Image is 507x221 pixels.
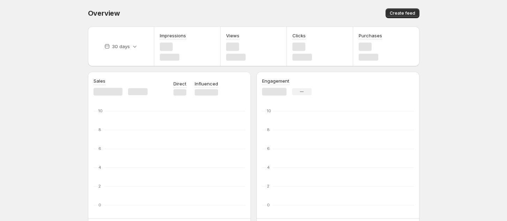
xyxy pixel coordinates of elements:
[173,80,186,87] p: Direct
[226,32,239,39] h3: Views
[94,77,105,84] h3: Sales
[267,184,269,189] text: 2
[160,32,186,39] h3: Impressions
[386,8,419,18] button: Create feed
[292,32,306,39] h3: Clicks
[88,9,120,17] span: Overview
[98,127,101,132] text: 8
[267,108,271,113] text: 10
[98,146,101,151] text: 6
[359,32,382,39] h3: Purchases
[267,146,270,151] text: 6
[98,203,101,207] text: 0
[262,77,289,84] h3: Engagement
[267,127,270,132] text: 8
[267,165,270,170] text: 4
[267,203,270,207] text: 0
[98,165,101,170] text: 4
[98,184,101,189] text: 2
[98,108,103,113] text: 10
[112,43,130,50] p: 30 days
[390,10,415,16] span: Create feed
[195,80,218,87] p: Influenced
